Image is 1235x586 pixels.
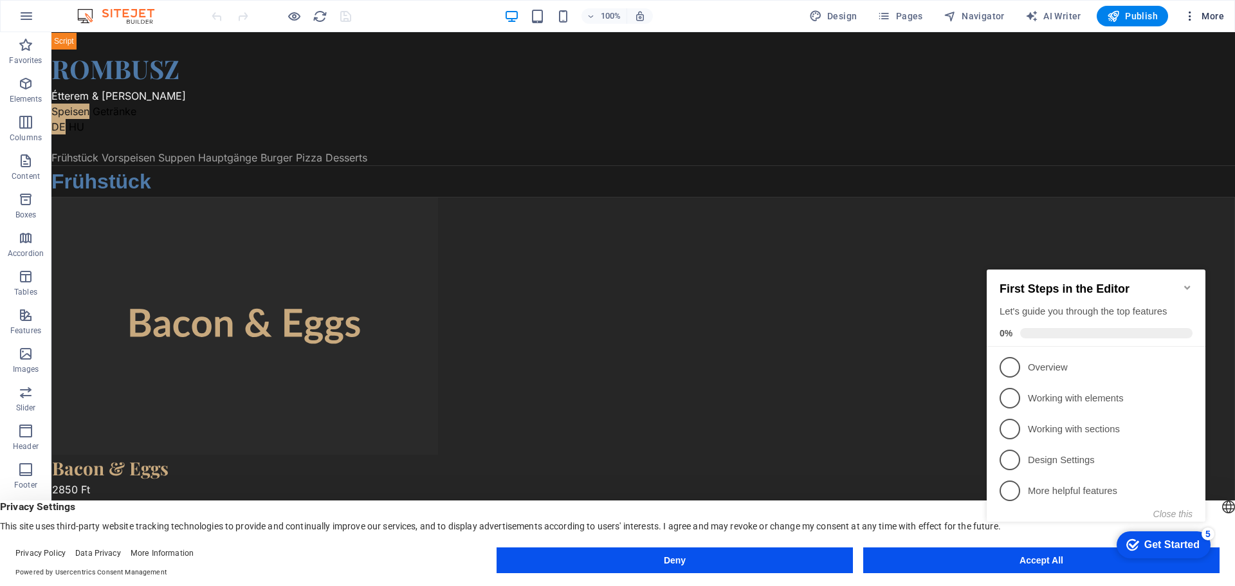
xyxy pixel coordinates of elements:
[163,288,218,300] div: Get Started
[1097,6,1168,26] button: Publish
[1020,6,1086,26] button: AI Writer
[18,54,211,68] div: Let's guide you through the top features
[220,277,233,289] div: 5
[8,248,44,259] p: Accordion
[46,203,201,216] p: Design Settings
[1184,10,1224,23] span: More
[5,194,224,224] li: Design Settings
[872,6,928,26] button: Pages
[18,32,211,45] h2: First Steps in the Editor
[13,364,39,374] p: Images
[46,233,201,247] p: More helpful features
[13,441,39,452] p: Header
[313,9,327,24] i: Reload page
[5,224,224,255] li: More helpful features
[12,171,40,181] p: Content
[5,101,224,132] li: Overview
[804,6,863,26] button: Design
[1178,6,1229,26] button: More
[18,77,39,87] span: 0%
[46,110,201,124] p: Overview
[46,172,201,185] p: Working with sections
[10,133,42,143] p: Columns
[944,10,1005,23] span: Navigator
[201,32,211,42] div: Minimize checklist
[172,258,211,268] button: Close this
[286,8,302,24] button: Click here to leave preview mode and continue editing
[809,10,857,23] span: Design
[5,132,224,163] li: Working with elements
[10,94,42,104] p: Elements
[46,141,201,154] p: Working with elements
[9,55,42,66] p: Favorites
[135,280,229,307] div: Get Started 5 items remaining, 0% complete
[877,10,922,23] span: Pages
[1025,10,1081,23] span: AI Writer
[14,480,37,490] p: Footer
[938,6,1010,26] button: Navigator
[1107,10,1158,23] span: Publish
[10,325,41,336] p: Features
[804,6,863,26] div: Design (Ctrl+Alt+Y)
[312,8,327,24] button: reload
[14,287,37,297] p: Tables
[15,210,37,220] p: Boxes
[601,8,621,24] h6: 100%
[74,8,170,24] img: Editor Logo
[16,403,36,413] p: Slider
[634,10,646,22] i: On resize automatically adjust zoom level to fit chosen device.
[581,8,627,24] button: 100%
[5,163,224,194] li: Working with sections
